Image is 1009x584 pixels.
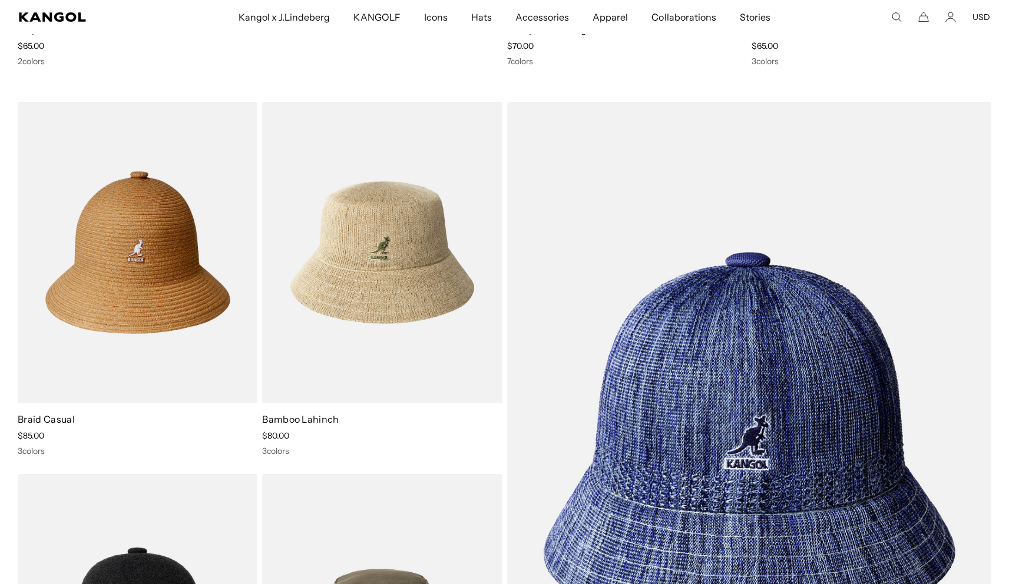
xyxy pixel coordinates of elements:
[19,12,157,22] a: Kangol
[752,41,778,51] span: $65.00
[18,41,44,51] span: $65.00
[945,12,956,22] a: Account
[18,413,75,425] a: Braid Casual
[262,413,339,425] a: Bamboo Lahinch
[507,41,534,51] span: $70.00
[972,12,990,22] button: USD
[18,446,257,456] div: 3 colors
[18,56,502,67] div: 2 colors
[262,102,502,403] img: Bamboo Lahinch
[891,12,902,22] summary: Search here
[18,102,257,403] img: Braid Casual
[507,56,747,67] div: 7 colors
[918,12,929,22] button: Cart
[752,56,991,67] div: 3 colors
[262,430,289,441] span: $80.00
[18,430,44,441] span: $85.00
[262,446,502,456] div: 3 colors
